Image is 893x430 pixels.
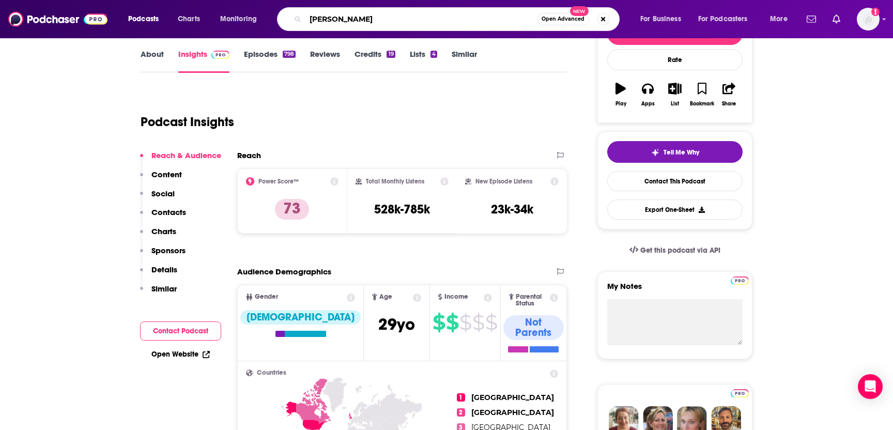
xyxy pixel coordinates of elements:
div: Apps [641,101,655,107]
span: 2 [457,408,465,417]
span: $ [485,314,497,331]
button: open menu [633,11,694,27]
span: $ [472,314,484,331]
h1: Podcast Insights [141,114,234,130]
button: Apps [634,76,661,113]
span: Gender [255,294,278,300]
svg: Add a profile image [871,8,880,16]
label: My Notes [607,281,743,299]
a: Contact This Podcast [607,171,743,191]
p: Content [151,170,182,179]
span: [GEOGRAPHIC_DATA] [471,393,554,402]
h2: Reach [237,150,261,160]
button: Play [607,76,634,113]
button: tell me why sparkleTell Me Why [607,141,743,163]
img: User Profile [857,8,880,30]
button: Export One-Sheet [607,199,743,220]
p: Contacts [151,207,186,217]
div: 19 [387,51,395,58]
a: InsightsPodchaser Pro [178,49,229,73]
span: Tell Me Why [664,148,699,157]
img: Podchaser - Follow, Share and Rate Podcasts [8,9,107,29]
div: Search podcasts, credits, & more... [287,7,629,31]
div: Bookmark [690,101,714,107]
button: Bookmark [688,76,715,113]
h2: New Episode Listens [475,178,532,185]
p: Charts [151,226,176,236]
span: $ [433,314,445,331]
button: Open AdvancedNew [537,13,589,25]
a: Show notifications dropdown [828,10,844,28]
div: Share [722,101,736,107]
h3: 23k-34k [491,202,533,217]
div: [DEMOGRAPHIC_DATA] [240,310,361,325]
a: Open Website [151,350,210,359]
a: Lists4 [410,49,437,73]
a: Pro website [731,388,749,397]
a: Get this podcast via API [621,238,729,263]
button: Sponsors [140,245,186,265]
span: Podcasts [128,12,159,26]
button: Show profile menu [857,8,880,30]
p: Reach & Audience [151,150,221,160]
span: [GEOGRAPHIC_DATA] [471,408,554,417]
div: Open Intercom Messenger [858,374,883,399]
span: Age [379,294,392,300]
a: Reviews [310,49,340,73]
span: More [770,12,788,26]
h3: 528k-785k [374,202,430,217]
span: Charts [178,12,200,26]
div: Play [615,101,626,107]
p: Details [151,265,177,274]
button: open menu [213,11,270,27]
span: Monitoring [220,12,257,26]
span: Parental Status [516,294,548,307]
span: Logged in as Rbaldwin [857,8,880,30]
div: Rate [607,49,743,70]
a: About [141,49,164,73]
button: Contacts [140,207,186,226]
h2: Audience Demographics [237,267,331,277]
button: Contact Podcast [140,321,221,341]
button: Reach & Audience [140,150,221,170]
p: Social [151,189,175,198]
div: List [671,101,679,107]
button: open menu [763,11,800,27]
img: tell me why sparkle [651,148,659,157]
div: Not Parents [503,315,564,340]
span: Income [444,294,468,300]
button: open menu [121,11,172,27]
input: Search podcasts, credits, & more... [305,11,537,27]
button: List [661,76,688,113]
button: Social [140,189,175,208]
a: Similar [452,49,477,73]
div: 798 [283,51,296,58]
p: Sponsors [151,245,186,255]
button: Details [140,265,177,284]
a: Pro website [731,275,749,285]
span: $ [446,314,458,331]
span: For Podcasters [698,12,748,26]
span: Open Advanced [542,17,584,22]
span: $ [459,314,471,331]
a: Credits19 [355,49,395,73]
button: Share [716,76,743,113]
span: New [570,6,589,16]
div: 4 [430,51,437,58]
button: Charts [140,226,176,245]
button: Similar [140,284,177,303]
span: For Business [640,12,681,26]
span: Get this podcast via API [640,246,720,255]
img: Podchaser Pro [211,51,229,59]
a: Charts [171,11,206,27]
img: Podchaser Pro [731,389,749,397]
span: 29 yo [378,314,415,334]
button: Content [140,170,182,189]
span: 1 [457,393,465,402]
p: Similar [151,284,177,294]
a: Show notifications dropdown [803,10,820,28]
h2: Power Score™ [258,178,299,185]
button: open menu [691,11,763,27]
p: 73 [275,199,309,220]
